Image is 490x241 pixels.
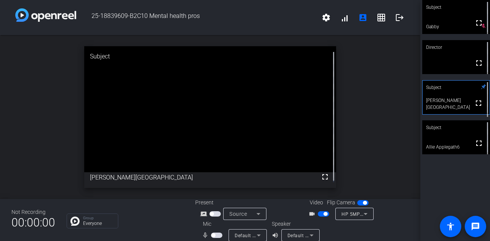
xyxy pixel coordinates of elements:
[202,231,211,240] mat-icon: mic_none
[229,211,247,217] span: Source
[474,99,483,108] mat-icon: fullscreen
[310,199,323,207] span: Video
[358,13,367,22] mat-icon: account_box
[422,40,490,55] div: Director
[83,221,114,226] p: Everyone
[11,213,55,232] span: 00:00:00
[474,18,483,27] mat-icon: fullscreen
[341,211,407,217] span: HP 5MP Camera (04f2:b738)
[235,232,425,238] span: Default - Microphone Array (Intel® Smart Sound Technology for Digital Microphones)
[70,217,80,226] img: Chat Icon
[195,199,272,207] div: Present
[84,46,336,67] div: Subject
[320,172,330,181] mat-icon: fullscreen
[83,216,114,220] p: Group
[327,199,355,207] span: Flip Camera
[377,13,386,22] mat-icon: grid_on
[474,139,483,148] mat-icon: fullscreen
[422,120,490,135] div: Subject
[272,220,318,228] div: Speaker
[474,58,483,68] mat-icon: fullscreen
[200,209,209,218] mat-icon: screen_share_outline
[395,13,404,22] mat-icon: logout
[446,222,455,231] mat-icon: accessibility
[272,231,281,240] mat-icon: volume_up
[15,8,76,22] img: white-gradient.svg
[287,232,326,238] span: Default - AirPods
[422,80,490,95] div: Subject
[309,209,318,218] mat-icon: videocam_outline
[322,13,331,22] mat-icon: settings
[471,222,480,231] mat-icon: message
[11,208,55,216] div: Not Recording
[335,8,354,27] button: signal_cellular_alt
[195,220,272,228] div: Mic
[76,8,317,27] span: 25-18839609-B2C10 Mental health pros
